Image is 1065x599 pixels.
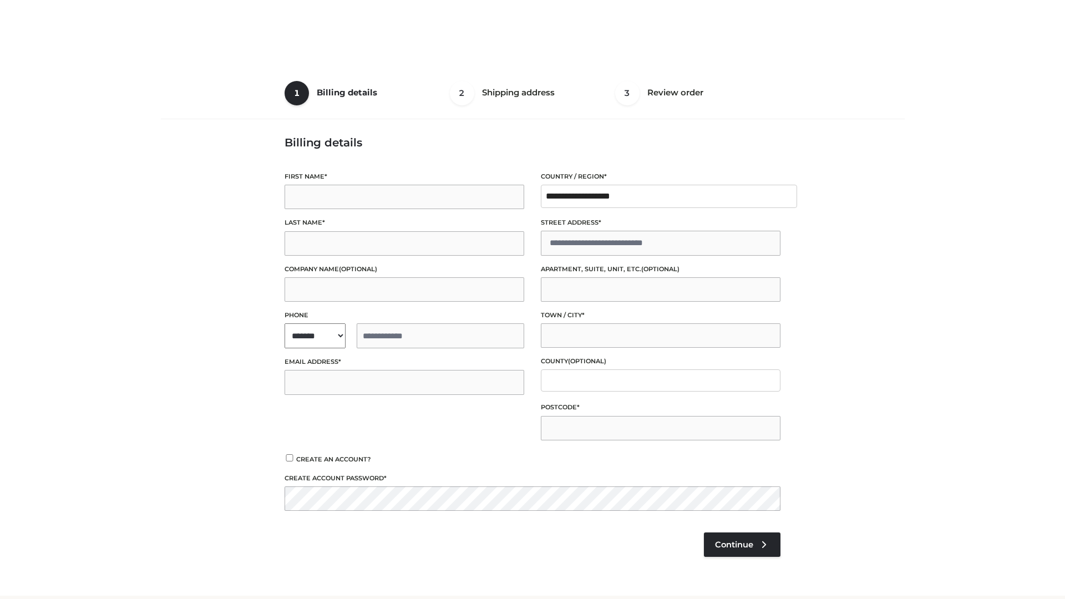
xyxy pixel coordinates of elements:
label: County [541,356,780,367]
a: Continue [704,532,780,557]
label: Postcode [541,402,780,413]
h3: Billing details [285,136,780,149]
label: Street address [541,217,780,228]
span: Review order [647,87,703,98]
label: Phone [285,310,524,321]
span: 2 [450,81,474,105]
label: Town / City [541,310,780,321]
label: Country / Region [541,171,780,182]
input: Create an account? [285,454,295,461]
span: 3 [615,81,640,105]
label: Company name [285,264,524,275]
span: (optional) [568,357,606,365]
span: (optional) [641,265,679,273]
span: Billing details [317,87,377,98]
label: First name [285,171,524,182]
label: Email address [285,357,524,367]
label: Create account password [285,473,780,484]
span: 1 [285,81,309,105]
span: Shipping address [482,87,555,98]
span: (optional) [339,265,377,273]
span: Create an account? [296,455,371,463]
span: Continue [715,540,753,550]
label: Apartment, suite, unit, etc. [541,264,780,275]
label: Last name [285,217,524,228]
